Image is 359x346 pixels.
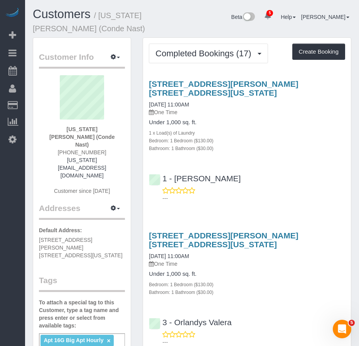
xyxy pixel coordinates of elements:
[281,14,296,20] a: Help
[54,188,110,194] span: Customer since [DATE]
[149,101,189,108] a: [DATE] 11:00AM
[44,337,103,343] span: Apt 16G Big Apt Hourly
[149,108,345,116] p: One Time
[149,119,345,126] h4: Under 1,000 sq. ft.
[39,226,82,234] label: Default Address:
[349,320,355,326] span: 5
[149,260,345,268] p: One Time
[33,7,91,21] a: Customers
[107,338,110,344] a: ×
[149,231,298,249] a: [STREET_ADDRESS][PERSON_NAME] [STREET_ADDRESS][US_STATE]
[39,299,125,329] label: To attach a special tag to this Customer, type a tag name and press enter or select from availabl...
[242,12,255,22] img: New interface
[149,282,213,287] small: Bedroom: 1 Bedroom ($130.00)
[260,8,275,25] a: 5
[149,138,213,143] small: Bedroom: 1 Bedroom ($130.00)
[58,149,106,155] span: [PHONE_NUMBER]
[149,174,241,183] a: 1 - [PERSON_NAME]
[149,146,213,151] small: Bathroom: 1 Bathroom ($30.00)
[149,253,189,259] a: [DATE] 11:00AM
[155,49,255,58] span: Completed Bookings (17)
[5,8,20,19] img: Automaid Logo
[39,237,123,258] span: [STREET_ADDRESS][PERSON_NAME] [STREET_ADDRESS][US_STATE]
[39,275,125,292] legend: Tags
[162,194,345,202] p: ---
[301,14,349,20] a: [PERSON_NAME]
[231,14,255,20] a: Beta
[49,126,115,148] strong: [US_STATE][PERSON_NAME] (Conde Nast)
[333,320,351,338] iframe: Intercom live chat
[149,79,298,97] a: [STREET_ADDRESS][PERSON_NAME] [STREET_ADDRESS][US_STATE]
[58,157,106,179] a: [US_STATE][EMAIL_ADDRESS][DOMAIN_NAME]
[149,130,195,136] small: 1 x Load(s) of Laundry
[149,318,231,327] a: 3 - Orlandys Valera
[149,271,345,277] h4: Under 1,000 sq. ft.
[292,44,345,60] button: Create Booking
[149,44,268,63] button: Completed Bookings (17)
[266,10,273,16] span: 5
[39,51,125,69] legend: Customer Info
[149,290,213,295] small: Bathroom: 1 Bathroom ($30.00)
[162,338,345,346] p: ---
